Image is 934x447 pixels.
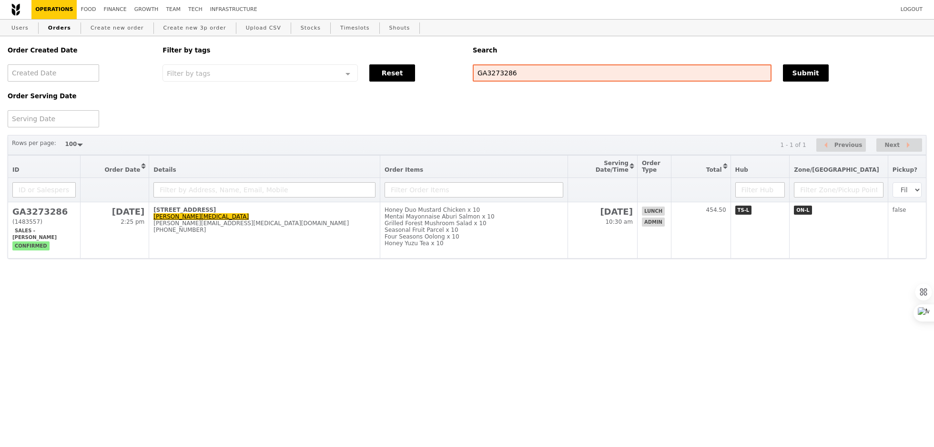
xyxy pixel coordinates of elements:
[153,166,176,173] span: Details
[794,166,879,173] span: Zone/[GEOGRAPHIC_DATA]
[44,20,75,37] a: Orders
[153,213,249,220] a: [PERSON_NAME][MEDICAL_DATA]
[385,213,563,220] div: Mentai Mayonnaise Aburi Salmon x 10
[893,207,906,213] span: false
[572,207,633,217] h2: [DATE]
[876,138,922,152] button: Next
[12,241,50,250] span: confirmed
[735,166,748,173] span: Hub
[834,139,863,151] span: Previous
[8,110,99,127] input: Serving Date
[473,47,926,54] h5: Search
[783,64,829,82] button: Submit
[385,166,423,173] span: Order Items
[369,64,415,82] button: Reset
[85,207,145,217] h2: [DATE]
[794,182,883,198] input: Filter Zone/Pickup Point
[8,93,151,100] h5: Order Serving Date
[12,218,76,225] div: (1483557)
[706,207,726,213] span: 454.50
[386,20,414,37] a: Shouts
[816,138,866,152] button: Previous
[121,218,144,225] span: 2:25 pm
[11,3,20,16] img: Grain logo
[153,227,376,233] div: [PHONE_NUMBER]
[12,182,76,198] input: ID or Salesperson name
[8,64,99,82] input: Created Date
[12,138,56,148] label: Rows per page:
[153,220,376,227] div: [PERSON_NAME][EMAIL_ADDRESS][MEDICAL_DATA][DOMAIN_NAME]
[336,20,373,37] a: Timeslots
[473,64,772,82] input: Search any field
[12,226,59,242] span: Sales - [PERSON_NAME]
[12,166,19,173] span: ID
[642,207,665,216] span: lunch
[385,233,563,240] div: Four Seasons Oolong x 10
[385,220,563,227] div: Grilled Forest Mushroom Salad x 10
[385,240,563,247] div: Honey Yuzu Tea x 10
[87,20,148,37] a: Create new order
[297,20,325,37] a: Stocks
[8,47,151,54] h5: Order Created Date
[8,20,32,37] a: Users
[642,160,660,173] span: Order Type
[385,182,563,198] input: Filter Order Items
[794,206,812,215] span: ON-L
[893,166,917,173] span: Pickup?
[160,20,230,37] a: Create new 3p order
[385,227,563,233] div: Seasonal Fruit Parcel x 10
[153,207,376,213] div: [STREET_ADDRESS]
[242,20,285,37] a: Upload CSV
[884,139,900,151] span: Next
[153,182,376,198] input: Filter by Address, Name, Email, Mobile
[780,142,806,148] div: 1 - 1 of 1
[642,218,665,227] span: admin
[167,69,210,77] span: Filter by tags
[162,47,461,54] h5: Filter by tags
[735,206,752,215] span: TS-L
[605,218,632,225] span: 10:30 am
[12,207,76,217] h2: GA3273286
[735,182,785,198] input: Filter Hub
[385,207,563,213] div: Honey Duo Mustard Chicken x 10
